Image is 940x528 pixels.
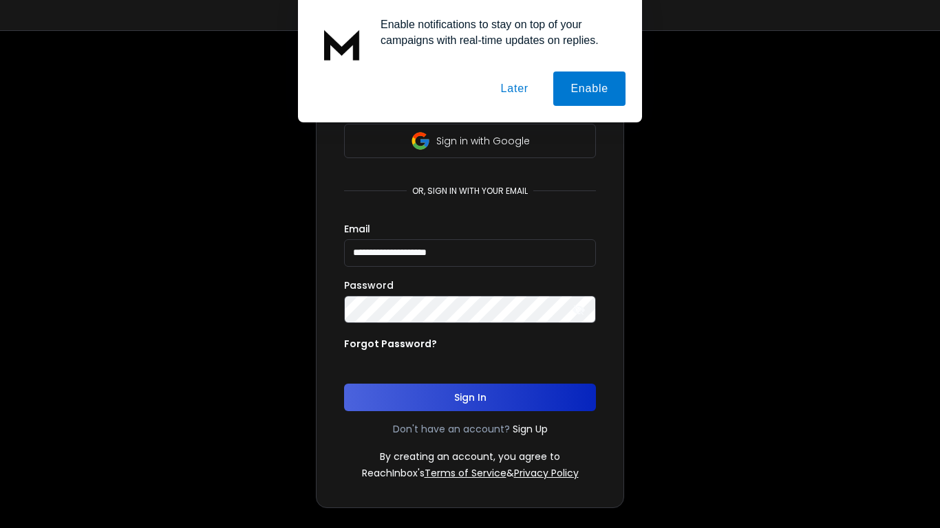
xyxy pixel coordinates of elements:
[344,124,596,158] button: Sign in with Google
[553,71,626,106] button: Enable
[314,16,370,71] img: notification icon
[344,337,437,351] p: Forgot Password?
[344,280,394,290] label: Password
[483,71,545,106] button: Later
[370,16,626,48] div: Enable notifications to stay on top of your campaigns with real-time updates on replies.
[380,450,560,463] p: By creating an account, you agree to
[362,466,579,480] p: ReachInbox's &
[514,466,579,480] a: Privacy Policy
[425,466,506,480] a: Terms of Service
[407,186,533,197] p: or, sign in with your email
[393,422,510,436] p: Don't have an account?
[344,224,370,234] label: Email
[513,422,548,436] a: Sign Up
[344,384,596,411] button: Sign In
[436,134,530,148] p: Sign in with Google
